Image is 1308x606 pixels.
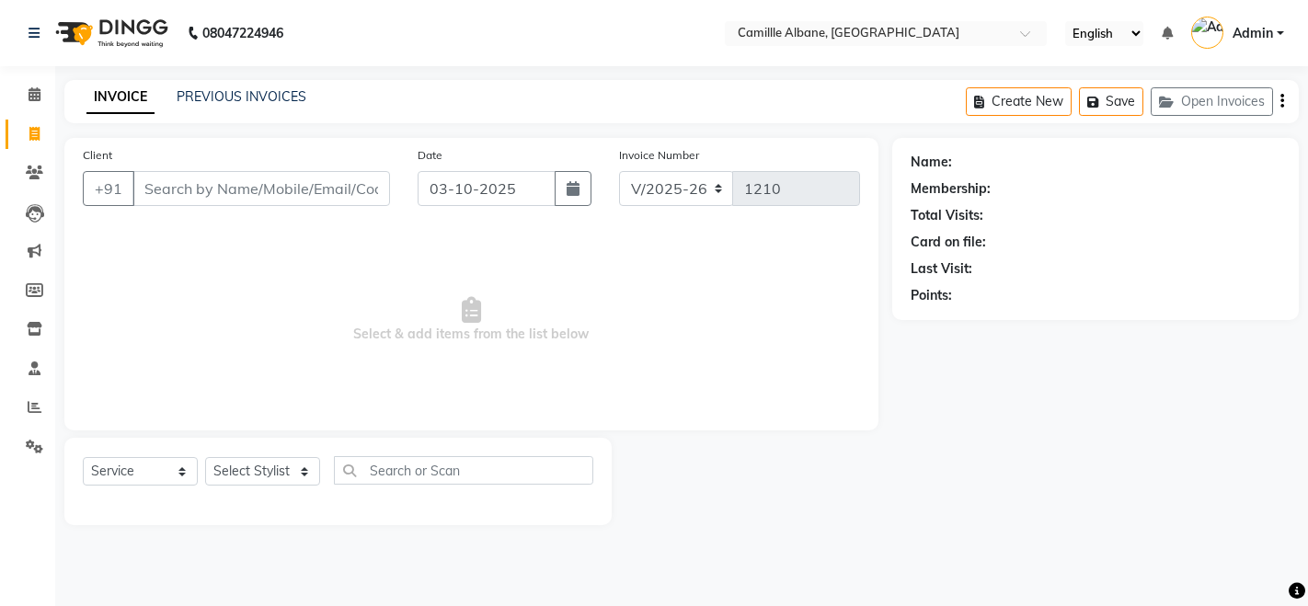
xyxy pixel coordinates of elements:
div: Total Visits: [911,206,983,225]
a: INVOICE [86,81,155,114]
div: Name: [911,153,952,172]
label: Date [418,147,442,164]
span: Select & add items from the list below [83,228,860,412]
div: Points: [911,286,952,305]
span: Admin [1233,24,1273,43]
label: Client [83,147,112,164]
input: Search or Scan [334,456,593,485]
a: PREVIOUS INVOICES [177,88,306,105]
div: Last Visit: [911,259,972,279]
img: logo [47,7,173,59]
button: Save [1079,87,1143,116]
input: Search by Name/Mobile/Email/Code [132,171,390,206]
b: 08047224946 [202,7,283,59]
button: Open Invoices [1151,87,1273,116]
button: Create New [966,87,1072,116]
div: Card on file: [911,233,986,252]
div: Membership: [911,179,991,199]
label: Invoice Number [619,147,699,164]
button: +91 [83,171,134,206]
img: Admin [1191,17,1223,49]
